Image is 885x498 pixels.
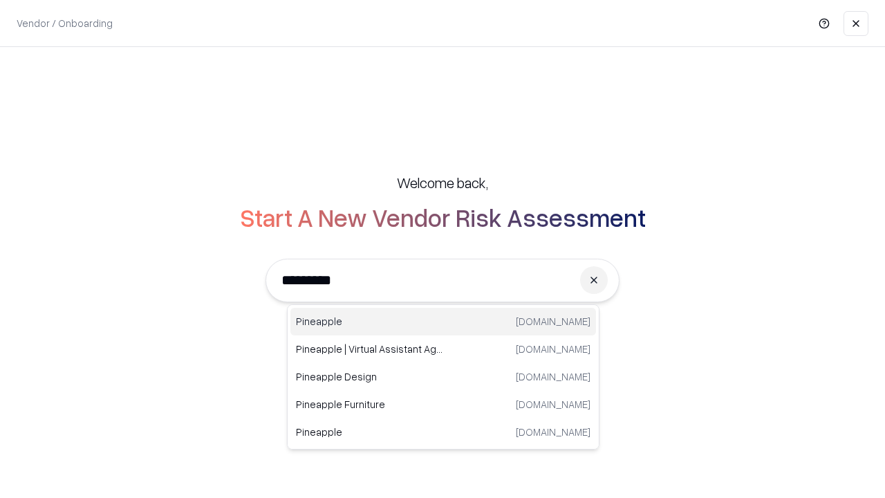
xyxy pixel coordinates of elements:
p: [DOMAIN_NAME] [516,342,590,356]
p: [DOMAIN_NAME] [516,369,590,384]
p: Pineapple Design [296,369,443,384]
p: Vendor / Onboarding [17,16,113,30]
p: [DOMAIN_NAME] [516,397,590,412]
p: [DOMAIN_NAME] [516,425,590,439]
p: Pineapple [296,425,443,439]
p: [DOMAIN_NAME] [516,314,590,329]
div: Suggestions [287,304,599,450]
p: Pineapple [296,314,443,329]
h2: Start A New Vendor Risk Assessment [240,203,646,231]
p: Pineapple Furniture [296,397,443,412]
h5: Welcome back, [397,173,488,192]
p: Pineapple | Virtual Assistant Agency [296,342,443,356]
